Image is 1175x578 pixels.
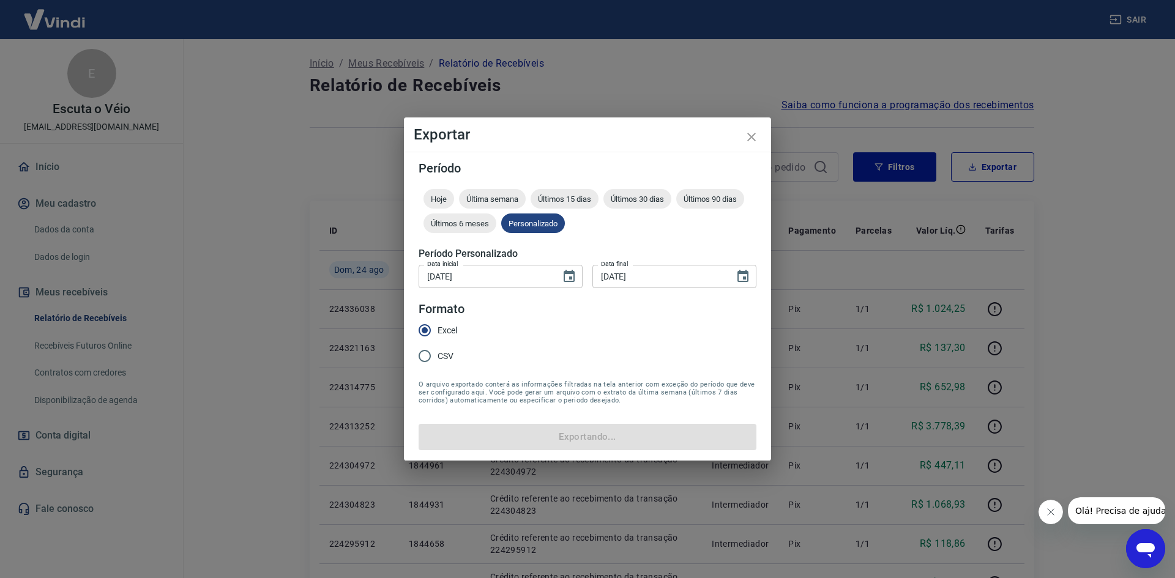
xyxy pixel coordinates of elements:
[731,264,755,289] button: Choose date, selected date is 24 de ago de 2025
[419,265,552,287] input: DD/MM/YYYY
[737,122,766,152] button: close
[459,195,526,204] span: Última semana
[603,189,671,209] div: Últimos 30 dias
[501,213,565,233] div: Personalizado
[7,9,103,18] span: Olá! Precisa de ajuda?
[438,324,457,337] span: Excel
[676,189,744,209] div: Últimos 90 dias
[592,265,726,287] input: DD/MM/YYYY
[419,162,756,174] h5: Período
[557,264,581,289] button: Choose date, selected date is 22 de ago de 2025
[423,195,454,204] span: Hoje
[676,195,744,204] span: Últimos 90 dias
[419,300,464,318] legend: Formato
[427,259,458,269] label: Data inicial
[419,380,756,404] span: O arquivo exportado conterá as informações filtradas na tela anterior com exceção do período que ...
[531,189,599,209] div: Últimos 15 dias
[603,195,671,204] span: Últimos 30 dias
[423,189,454,209] div: Hoje
[419,248,756,260] h5: Período Personalizado
[423,219,496,228] span: Últimos 6 meses
[438,350,453,363] span: CSV
[1126,529,1165,568] iframe: Botão para abrir a janela de mensagens
[414,127,761,142] h4: Exportar
[501,219,565,228] span: Personalizado
[1039,500,1063,524] iframe: Fechar mensagem
[531,195,599,204] span: Últimos 15 dias
[601,259,629,269] label: Data final
[1068,497,1165,524] iframe: Mensagem da empresa
[459,189,526,209] div: Última semana
[423,213,496,233] div: Últimos 6 meses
